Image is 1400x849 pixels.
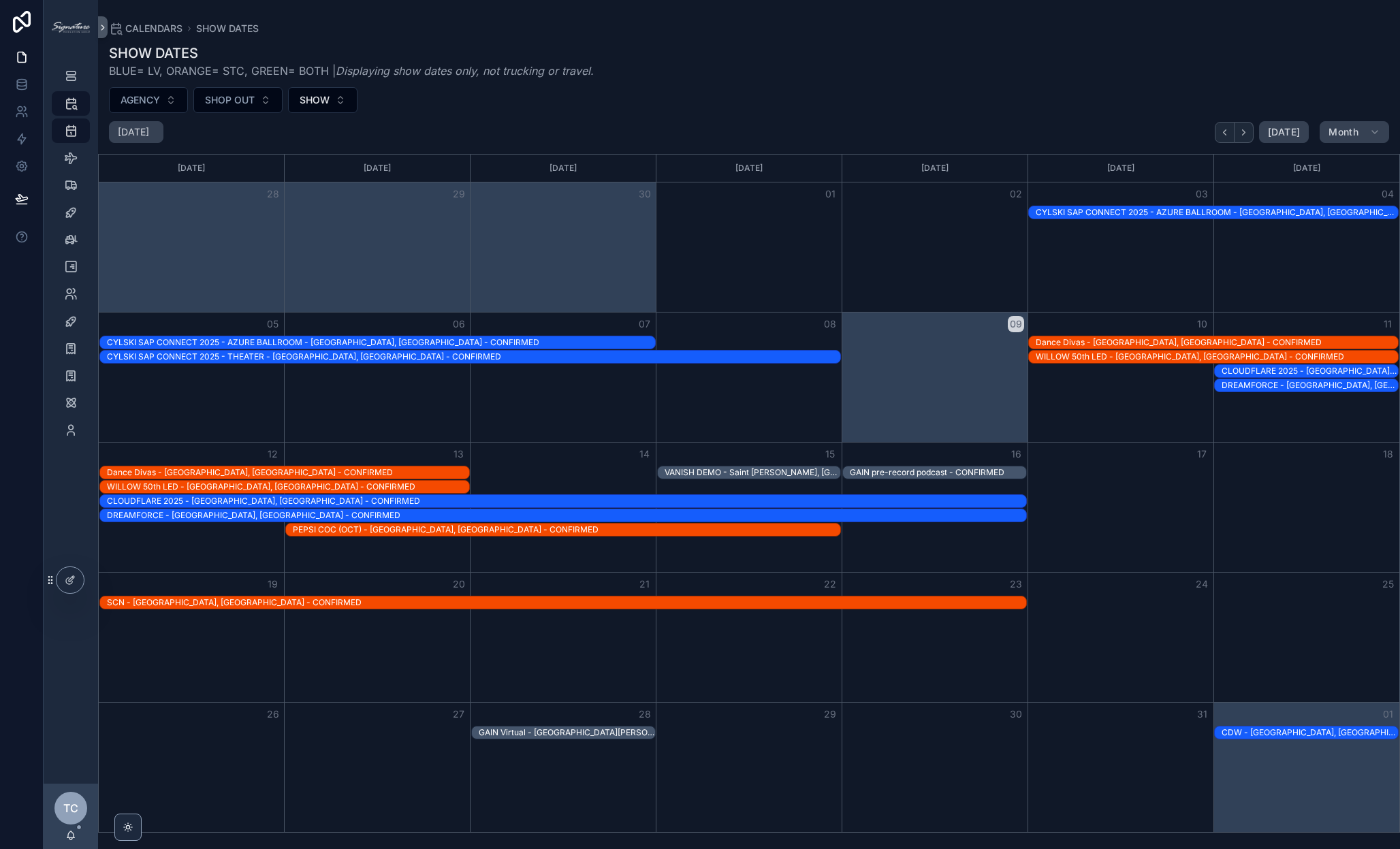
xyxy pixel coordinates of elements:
button: Select Button [109,87,188,113]
div: [DATE] [1030,155,1211,182]
button: 17 [1194,446,1210,462]
button: Select Button [288,87,357,113]
button: 26 [265,706,281,722]
button: 27 [451,706,467,722]
button: 28 [265,186,281,202]
div: CYLSKI SAP CONNECT 2025 - THEATER - [GEOGRAPHIC_DATA], [GEOGRAPHIC_DATA] - CONFIRMED [107,351,840,362]
button: 20 [451,576,467,592]
div: CYLSKI SAP CONNECT 2025 - AZURE BALLROOM - [GEOGRAPHIC_DATA], [GEOGRAPHIC_DATA] - CONFIRMED [1036,207,1398,218]
button: 21 [637,576,653,592]
span: AGENCY [121,93,160,107]
button: 29 [451,186,467,202]
button: 23 [1008,576,1024,592]
div: VANISH DEMO - Saint [PERSON_NAME], [GEOGRAPHIC_DATA] - HOLD [665,467,841,478]
div: WILLOW 50th LED - [GEOGRAPHIC_DATA], [GEOGRAPHIC_DATA] - CONFIRMED [107,481,469,492]
button: 30 [1008,706,1024,722]
div: [DATE] [101,155,282,182]
div: SCN - Atlanta, GA - CONFIRMED [107,596,1026,609]
button: 03 [1194,186,1210,202]
span: [DATE] [1268,126,1300,138]
span: SHOW [300,93,330,107]
div: Dance Divas - [GEOGRAPHIC_DATA], [GEOGRAPHIC_DATA] - CONFIRMED [1036,337,1398,348]
a: SHOW DATES [196,22,259,35]
button: 04 [1380,186,1396,202]
div: Dance Divas - Chicago, IL - CONFIRMED [107,466,469,479]
span: Month [1329,126,1358,138]
div: Dance Divas - Chicago, IL - CONFIRMED [1036,336,1398,349]
button: 09 [1008,316,1024,332]
div: DREAMFORCE - [GEOGRAPHIC_DATA], [GEOGRAPHIC_DATA] - CONFIRMED [107,510,1026,521]
h1: SHOW DATES [109,44,594,63]
button: 14 [637,446,653,462]
div: [DATE] [844,155,1025,182]
div: CYLSKI SAP CONNECT 2025 - AZURE BALLROOM - Las Vegas, NV - CONFIRMED [1036,206,1398,219]
div: CYLSKI SAP CONNECT 2025 - AZURE BALLROOM - [GEOGRAPHIC_DATA], [GEOGRAPHIC_DATA] - CONFIRMED [107,337,655,348]
button: 25 [1380,576,1396,592]
div: Dance Divas - [GEOGRAPHIC_DATA], [GEOGRAPHIC_DATA] - CONFIRMED [107,467,469,478]
div: scrollable content [44,54,98,460]
div: DREAMFORCE - San Francisco, CA - CONFIRMED [1222,379,1398,391]
button: 02 [1008,186,1024,202]
div: GAIN Virtual - St Charles, IL - CONFIRMED [479,726,655,739]
button: 29 [822,706,838,722]
span: TC [63,800,78,816]
div: CLOUDFLARE 2025 - [GEOGRAPHIC_DATA], [GEOGRAPHIC_DATA] - CONFIRMED [1222,366,1398,377]
button: 31 [1194,706,1210,722]
button: 11 [1380,316,1396,332]
div: WILLOW 50th LED - [GEOGRAPHIC_DATA], [GEOGRAPHIC_DATA] - CONFIRMED [1036,351,1398,362]
div: PEPSI COC (OCT) - [GEOGRAPHIC_DATA], [GEOGRAPHIC_DATA] - CONFIRMED [293,524,841,535]
div: [DATE] [287,155,468,182]
span: CALENDARS [125,22,182,35]
a: CALENDARS [109,22,182,35]
button: Next [1235,122,1254,143]
div: VANISH DEMO - Saint Charles, IL - HOLD [665,466,841,479]
button: 07 [637,316,653,332]
button: 06 [451,316,467,332]
div: GAIN pre-record podcast - CONFIRMED [850,466,1026,479]
div: [DATE] [658,155,840,182]
div: Month View [98,154,1400,833]
button: [DATE] [1259,121,1309,143]
button: 30 [637,186,653,202]
div: CYLSKI SAP CONNECT 2025 - AZURE BALLROOM - Las Vegas, NV - CONFIRMED [107,336,655,349]
div: CYLSKI SAP CONNECT 2025 - THEATER - Las Vegas, NV - CONFIRMED [107,351,840,363]
div: PEPSI COC (OCT) - Greenwich, CT - CONFIRMED [293,524,841,536]
div: DREAMFORCE - San Francisco, CA - CONFIRMED [107,509,1026,522]
button: 22 [822,576,838,592]
div: CLOUDFLARE 2025 - [GEOGRAPHIC_DATA], [GEOGRAPHIC_DATA] - CONFIRMED [107,496,1026,507]
button: 15 [822,446,838,462]
button: 01 [822,186,838,202]
img: App logo [52,22,90,33]
button: 16 [1008,446,1024,462]
div: WILLOW 50th LED - South Barrington, IL - CONFIRMED [107,481,469,493]
button: Select Button [193,87,283,113]
span: BLUE= LV, ORANGE= STC, GREEN= BOTH | [109,63,594,79]
button: 10 [1194,316,1210,332]
em: Displaying show dates only, not trucking or travel. [336,64,594,78]
button: 13 [451,446,467,462]
div: [DATE] [1216,155,1397,182]
div: CDW - [GEOGRAPHIC_DATA], [GEOGRAPHIC_DATA] - CONFIRMED [1222,727,1398,738]
button: 28 [637,706,653,722]
button: 08 [822,316,838,332]
div: GAIN Virtual - [GEOGRAPHIC_DATA][PERSON_NAME], [GEOGRAPHIC_DATA] - CONFIRMED [479,727,655,738]
button: Month [1320,121,1389,143]
button: 24 [1194,576,1210,592]
div: DREAMFORCE - [GEOGRAPHIC_DATA], [GEOGRAPHIC_DATA] - CONFIRMED [1222,380,1398,391]
div: WILLOW 50th LED - South Barrington, IL - CONFIRMED [1036,351,1398,363]
h2: [DATE] [118,125,149,139]
button: 19 [265,576,281,592]
div: CLOUDFLARE 2025 - Las Vegas, NV - CONFIRMED [107,495,1026,507]
div: CLOUDFLARE 2025 - Las Vegas, NV - CONFIRMED [1222,365,1398,377]
div: SCN - [GEOGRAPHIC_DATA], [GEOGRAPHIC_DATA] - CONFIRMED [107,597,1026,608]
div: GAIN pre-record podcast - CONFIRMED [850,467,1026,478]
div: CDW - Las Vegas, NV - CONFIRMED [1222,726,1398,739]
span: SHOP OUT [205,93,255,107]
button: 12 [265,446,281,462]
button: 05 [265,316,281,332]
button: 01 [1380,706,1396,722]
button: Back [1215,122,1235,143]
div: [DATE] [473,155,654,182]
button: 18 [1380,446,1396,462]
